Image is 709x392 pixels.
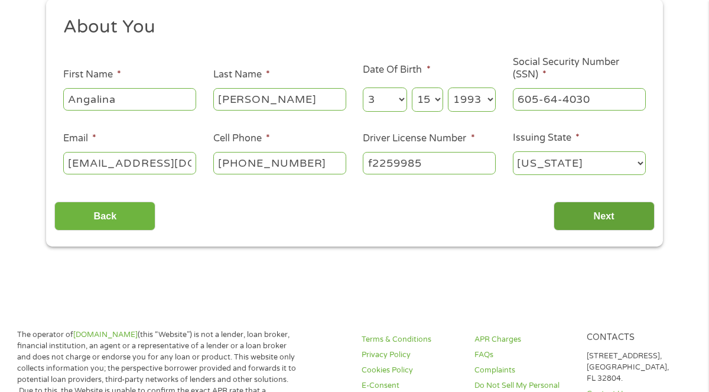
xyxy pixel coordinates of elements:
[554,202,655,231] input: Next
[362,349,460,361] a: Privacy Policy
[513,132,580,144] label: Issuing State
[474,365,573,376] a: Complaints
[363,64,430,76] label: Date Of Birth
[362,365,460,376] a: Cookies Policy
[63,15,638,39] h2: About You
[587,351,685,384] p: [STREET_ADDRESS], [GEOGRAPHIC_DATA], FL 32804.
[213,132,270,145] label: Cell Phone
[362,380,460,391] a: E-Consent
[362,334,460,345] a: Terms & Conditions
[513,88,646,111] input: 078-05-1120
[73,330,138,339] a: [DOMAIN_NAME]
[213,88,346,111] input: Smith
[63,152,196,174] input: john@gmail.com
[213,69,270,81] label: Last Name
[363,132,474,145] label: Driver License Number
[54,202,155,231] input: Back
[474,334,573,345] a: APR Charges
[63,132,96,145] label: Email
[587,332,685,344] h4: Contacts
[63,88,196,111] input: John
[474,349,573,361] a: FAQs
[63,69,121,81] label: First Name
[213,152,346,174] input: (541) 754-3010
[513,56,646,81] label: Social Security Number (SSN)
